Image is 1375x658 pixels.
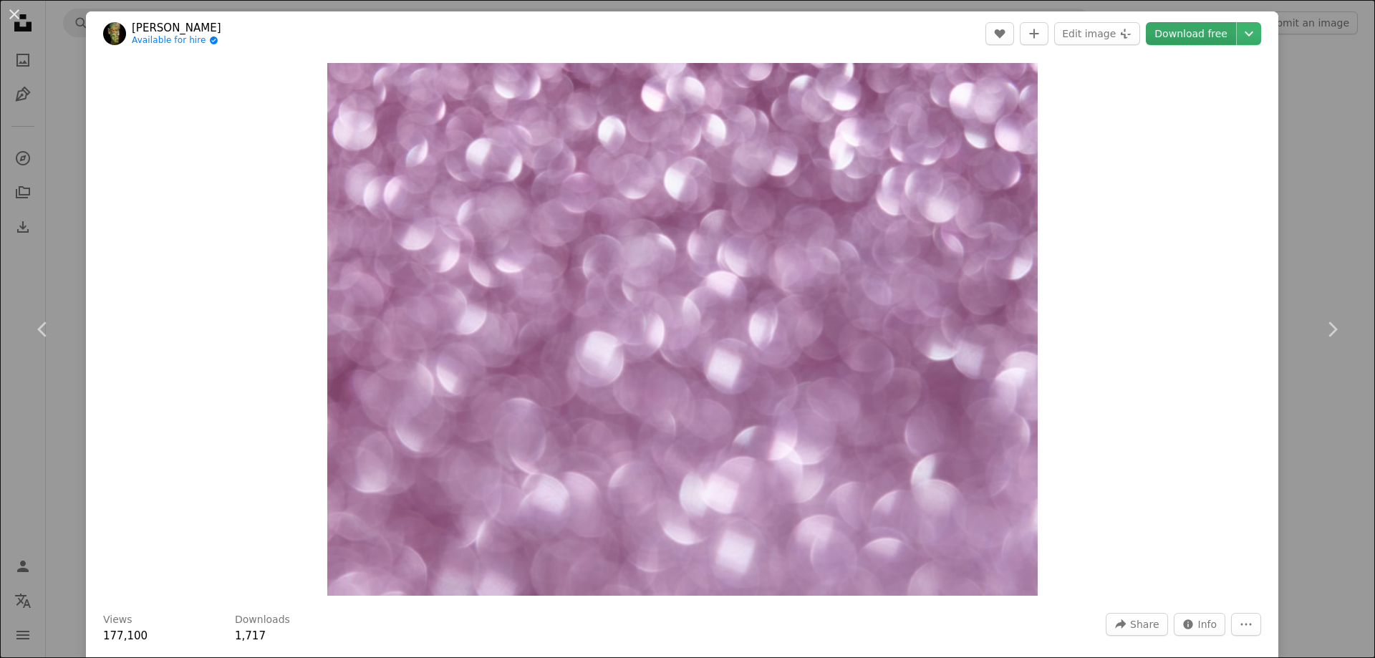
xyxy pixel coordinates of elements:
[1174,613,1226,636] button: Stats about this image
[1020,22,1048,45] button: Add to Collection
[103,22,126,45] img: Go to engin akyurt's profile
[327,63,1038,596] button: Zoom in on this image
[327,63,1038,596] img: background pattern
[1130,614,1159,635] span: Share
[1146,22,1236,45] a: Download free
[103,613,132,627] h3: Views
[235,629,266,642] span: 1,717
[132,35,221,47] a: Available for hire
[132,21,221,35] a: [PERSON_NAME]
[1231,613,1261,636] button: More Actions
[103,629,148,642] span: 177,100
[1289,261,1375,398] a: Next
[1054,22,1140,45] button: Edit image
[985,22,1014,45] button: Like
[1237,22,1261,45] button: Choose download size
[1198,614,1217,635] span: Info
[1106,613,1167,636] button: Share this image
[235,613,290,627] h3: Downloads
